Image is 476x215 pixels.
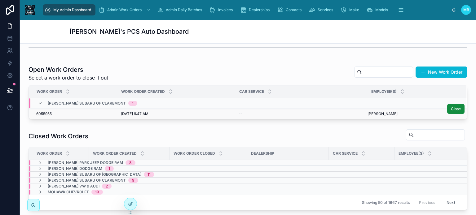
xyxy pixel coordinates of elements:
[95,190,99,195] div: 19
[239,111,364,116] a: --
[307,4,337,15] a: Services
[365,4,392,15] a: Models
[375,7,388,12] span: Models
[106,184,108,189] div: 2
[48,178,126,183] span: [PERSON_NAME] Subaru of Claremont
[339,4,364,15] a: Make
[53,7,91,12] span: My Admin Dashboard
[121,89,165,94] span: Work Order Created
[368,111,398,116] span: [PERSON_NAME]
[362,200,410,205] span: Showing 50 of 1667 results
[166,7,202,12] span: Admin Daily Batches
[371,89,397,94] span: Employee(s)
[40,3,451,17] div: scrollable content
[368,111,459,116] a: [PERSON_NAME]
[148,172,151,177] div: 11
[463,7,469,12] span: MB
[48,166,102,171] span: [PERSON_NAME] Dodge Ram
[69,27,189,36] h1: [PERSON_NAME]'s PCS Auto Dashboard
[286,7,302,12] span: Contacts
[37,151,62,156] span: Work Order
[121,111,148,116] span: [DATE] 9:47 AM
[239,89,264,94] span: Car Service
[155,4,206,15] a: Admin Daily Batches
[29,65,108,74] h1: Open Work Orders
[208,4,237,15] a: Invoices
[333,151,358,156] span: Car Service
[93,151,137,156] span: Work Order Created
[48,172,141,177] span: [PERSON_NAME] Subaru of [GEOGRAPHIC_DATA]
[48,101,126,106] span: [PERSON_NAME] Subaru of Claremont
[37,89,62,94] span: Work Order
[349,7,359,12] span: Make
[108,166,110,171] div: 1
[251,151,274,156] span: Dealership
[107,7,142,12] span: Admin Work Orders
[43,4,95,15] a: My Admin Dashboard
[218,7,233,12] span: Invoices
[129,160,132,165] div: 8
[239,111,243,116] span: --
[48,160,123,165] span: [PERSON_NAME] Park Jeep Dodge Ram
[36,111,52,116] span: 6055955
[275,4,306,15] a: Contacts
[132,178,134,183] div: 9
[416,67,467,78] button: New Work Order
[132,101,134,106] div: 1
[48,184,99,189] span: [PERSON_NAME] VW & Audi
[97,4,154,15] a: Admin Work Orders
[121,111,231,116] a: [DATE] 9:47 AM
[25,5,35,15] img: App logo
[447,104,465,114] button: Close
[318,7,333,12] span: Services
[249,7,270,12] span: Dealerships
[29,74,108,81] span: Select a work order to close it out
[399,151,424,156] span: Employee(s)
[48,190,89,195] span: Mohawk Chevrolet
[174,151,215,156] span: Work Order Closed
[36,111,113,116] a: 6055955
[238,4,274,15] a: Dealerships
[29,132,88,140] h1: Closed Work Orders
[451,106,461,111] span: Close
[442,198,460,207] button: Next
